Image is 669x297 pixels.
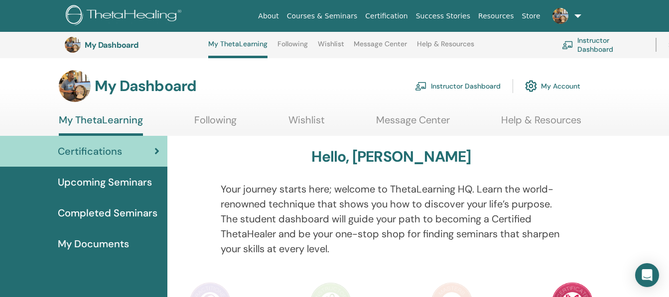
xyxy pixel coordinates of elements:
[415,82,427,91] img: chalkboard-teacher.svg
[361,7,411,25] a: Certification
[501,114,581,133] a: Help & Resources
[525,78,537,95] img: cog.svg
[58,205,157,220] span: Completed Seminars
[65,37,81,53] img: default.jpg
[288,114,325,133] a: Wishlist
[415,75,501,97] a: Instructor Dashboard
[85,40,184,50] h3: My Dashboard
[552,8,568,24] img: default.jpg
[525,75,580,97] a: My Account
[95,77,196,95] h3: My Dashboard
[208,40,268,58] a: My ThetaLearning
[376,114,450,133] a: Message Center
[635,263,659,287] div: Open Intercom Messenger
[412,7,474,25] a: Success Stories
[311,148,471,166] h3: Hello, [PERSON_NAME]
[283,7,362,25] a: Courses & Seminars
[59,70,91,102] img: default.jpg
[66,5,185,27] img: logo.png
[59,114,143,136] a: My ThetaLearning
[221,182,561,256] p: Your journey starts here; welcome to ThetaLearning HQ. Learn the world-renowned technique that sh...
[518,7,544,25] a: Store
[354,40,407,56] a: Message Center
[562,34,644,56] a: Instructor Dashboard
[277,40,308,56] a: Following
[318,40,344,56] a: Wishlist
[562,41,573,49] img: chalkboard-teacher.svg
[194,114,237,133] a: Following
[417,40,474,56] a: Help & Resources
[58,144,122,159] span: Certifications
[58,236,129,251] span: My Documents
[254,7,282,25] a: About
[474,7,518,25] a: Resources
[58,175,152,190] span: Upcoming Seminars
